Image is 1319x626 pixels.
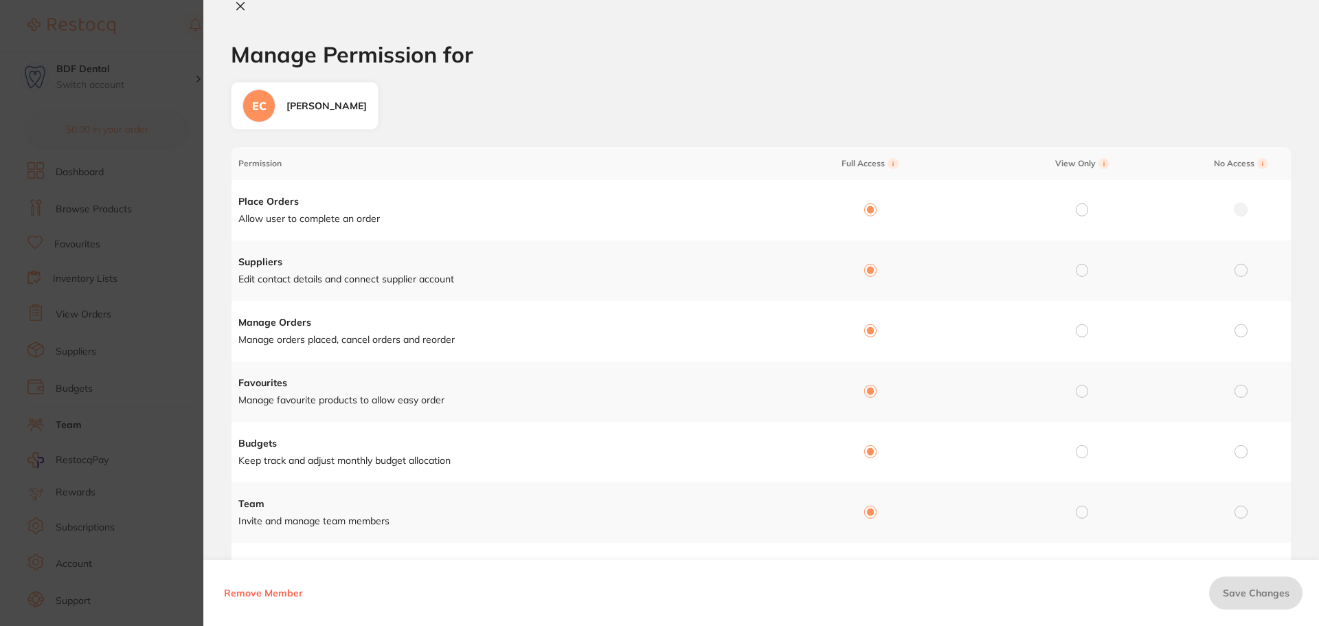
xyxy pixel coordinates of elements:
h4: Contract Price [238,558,760,572]
p: Message from Restocq, sent Just now [60,241,244,254]
p: Manage favourite products to allow easy order [238,394,760,407]
p: Keep track and adjust monthly budget allocation [238,454,760,468]
div: message notification from Restocq, Just now. Hi Daina, This month, AB Orthodontics is offering 30... [21,21,254,262]
p: Edit contact details and connect supplier account [238,273,760,287]
div: EC [243,89,275,122]
img: Profile image for Restocq [31,33,53,55]
h4: Manage Orders [238,316,760,330]
h4: Budgets [238,437,760,451]
div: Message content [60,30,244,236]
h4: Place Orders [238,195,760,209]
div: Hi [PERSON_NAME], [60,30,244,43]
p: Manage orders placed, cancel orders and reorder [238,333,760,347]
h4: Team [238,498,760,511]
p: Invite and manage team members [238,515,760,528]
h4: Favourites [238,377,760,390]
span: Save Changes [1223,587,1289,599]
p: Allow user to complete an order [238,212,760,226]
h1: Manage Permission for [231,42,1292,67]
span: View Only [980,158,1184,169]
span: Remove Member [224,587,303,599]
span: Full Access [768,158,972,169]
button: Save Changes [1209,577,1303,610]
span: No Access [1192,158,1290,169]
button: Remove Member [220,577,307,610]
div: [PERSON_NAME] [286,100,367,113]
span: Permission [238,159,760,168]
h4: Suppliers [238,256,760,269]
